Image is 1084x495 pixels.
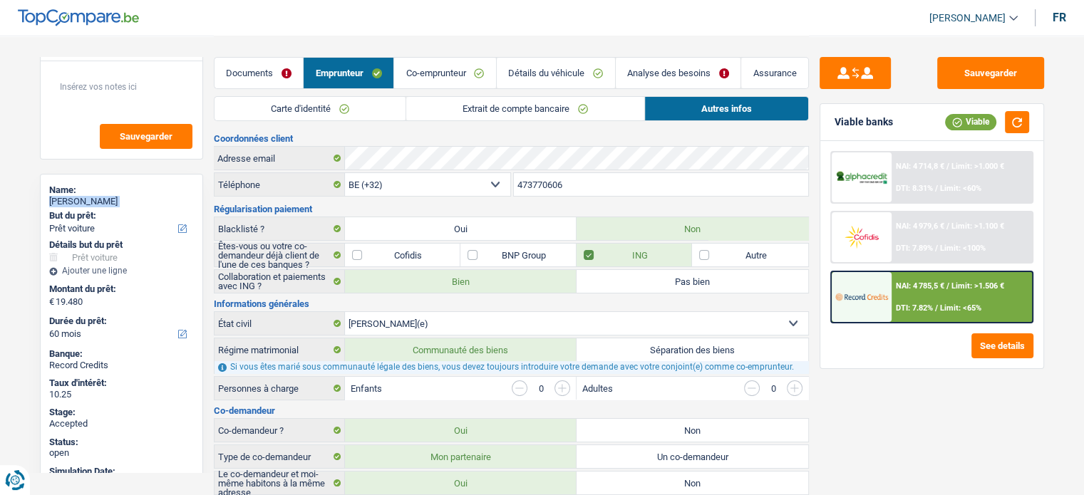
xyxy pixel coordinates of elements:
[49,266,194,276] div: Ajouter une ligne
[49,210,191,222] label: But du prêt:
[49,296,54,308] span: €
[215,312,345,335] label: État civil
[616,58,741,88] a: Analyse des besoins
[937,57,1044,89] button: Sauvegarder
[215,471,345,494] label: Le co-demandeur et moi-même habitons à la même adresse
[577,445,808,468] label: Un co-demandeur
[577,217,808,240] label: Non
[929,12,1006,24] span: [PERSON_NAME]
[896,281,944,291] span: NAI: 4 785,5 €
[896,162,944,171] span: NAI: 4 714,8 €
[946,222,949,231] span: /
[394,58,496,88] a: Co-emprunteur
[49,466,194,477] div: Simulation Date:
[215,338,345,361] label: Régime matrimonial
[49,447,194,459] div: open
[215,217,345,240] label: Blacklisté ?
[120,132,172,141] span: Sauvegarder
[406,97,644,120] a: Extrait de compte bancaire
[49,377,194,389] div: Taux d'intérêt:
[535,384,547,393] div: 0
[940,184,981,193] span: Limit: <60%
[345,338,577,361] label: Communauté des biens
[645,97,808,120] a: Autres infos
[215,244,345,266] label: Êtes-vous ou votre co-demandeur déjà client de l'une de ces banques ?
[215,97,406,120] a: Carte d'identité
[945,114,996,130] div: Viable
[49,283,191,295] label: Montant du prêt:
[935,303,938,313] span: /
[741,58,808,88] a: Assurance
[896,244,933,253] span: DTI: 7.89%
[49,389,194,400] div: 10.25
[1053,11,1066,24] div: fr
[49,196,194,207] div: [PERSON_NAME]
[345,270,577,293] label: Bien
[345,217,577,240] label: Oui
[460,244,576,266] label: BNP Group
[345,445,577,468] label: Mon partenaire
[835,170,888,186] img: AlphaCredit
[100,124,192,149] button: Sauvegarder
[215,270,345,293] label: Collaboration et paiements avec ING ?
[497,58,615,88] a: Détails du véhicule
[49,316,191,327] label: Durée du prêt:
[935,184,938,193] span: /
[345,244,460,266] label: Cofidis
[215,419,345,442] label: Co-demandeur ?
[767,384,780,393] div: 0
[951,281,1004,291] span: Limit: >1.506 €
[351,384,382,393] label: Enfants
[951,222,1004,231] span: Limit: >1.100 €
[214,204,809,214] h3: Régularisation paiement
[215,377,345,400] label: Personnes à charge
[918,6,1018,30] a: [PERSON_NAME]
[214,134,809,143] h3: Coordonnées client
[345,471,577,494] label: Oui
[835,116,893,128] div: Viable banks
[49,437,194,448] div: Status:
[835,224,888,250] img: Cofidis
[214,299,809,308] h3: Informations générales
[214,406,809,415] h3: Co-demandeur
[896,184,933,193] span: DTI: 8.31%
[951,162,1004,171] span: Limit: >1.000 €
[971,333,1033,358] button: See details
[49,360,194,371] div: Record Credits
[215,445,345,468] label: Type de co-demandeur
[582,384,613,393] label: Adultes
[49,184,194,196] div: Name:
[214,147,344,170] label: Adresse email
[940,303,981,313] span: Limit: <65%
[514,173,808,196] input: 401020304
[49,407,194,418] div: Stage:
[345,419,577,442] label: Oui
[935,244,938,253] span: /
[577,471,808,494] label: Non
[577,270,808,293] label: Pas bien
[215,58,304,88] a: Documents
[215,173,345,196] label: Téléphone
[946,162,949,171] span: /
[215,361,808,373] div: Si vous êtes marié sous communauté légale des biens, vous devez toujours introduire votre demande...
[896,303,933,313] span: DTI: 7.82%
[940,244,986,253] span: Limit: <100%
[577,244,692,266] label: ING
[18,9,139,26] img: TopCompare Logo
[49,418,194,429] div: Accepted
[692,244,807,266] label: Autre
[946,281,949,291] span: /
[304,58,393,88] a: Emprunteur
[49,348,194,360] div: Banque:
[896,222,944,231] span: NAI: 4 979,6 €
[835,283,888,310] img: Record Credits
[577,338,808,361] label: Séparation des biens
[49,239,194,251] div: Détails but du prêt
[577,419,808,442] label: Non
